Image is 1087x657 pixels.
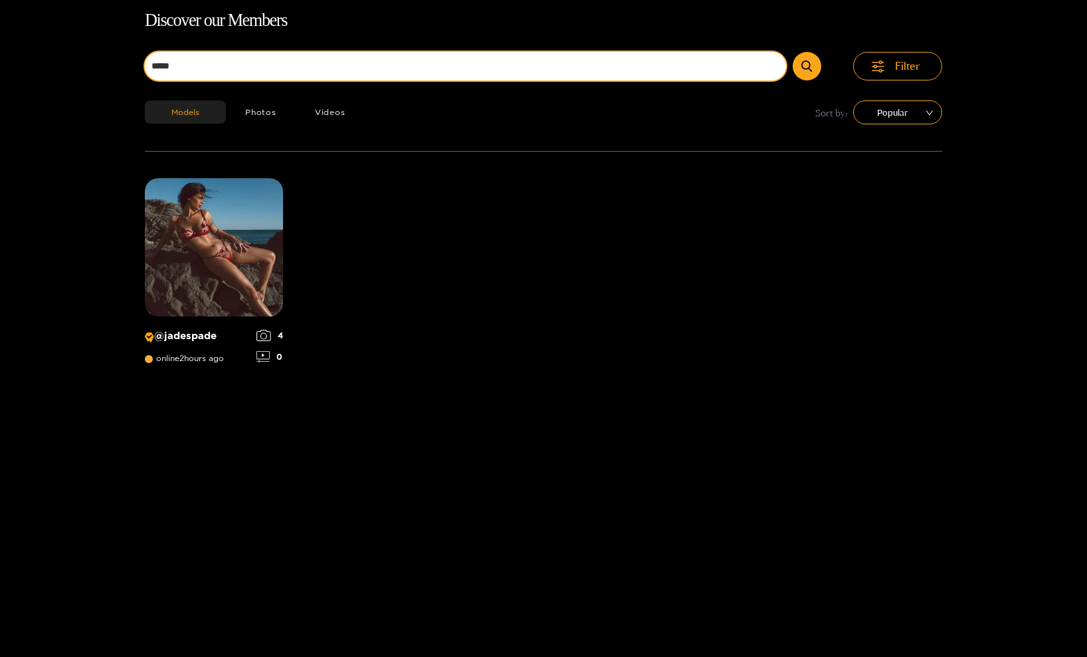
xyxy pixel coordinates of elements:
span: Filter [895,59,920,74]
h1: Discover our Members [145,7,942,35]
button: Submit Search [793,52,821,80]
span: Popular [863,102,932,122]
button: Videos [296,100,365,124]
span: Sort by: [815,105,848,120]
div: sort [853,100,942,124]
a: Creator Profile Image: jadespade@jadespadeonline2hours ago40 [145,178,283,372]
button: Photos [226,100,296,124]
span: online 2 hours ago [145,354,224,363]
div: 0 [256,351,283,362]
img: Creator Profile Image: jadespade [145,178,283,317]
button: Models [145,100,226,124]
p: @ jadespade [145,330,250,342]
button: Filter [853,52,942,80]
div: 4 [256,330,283,341]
